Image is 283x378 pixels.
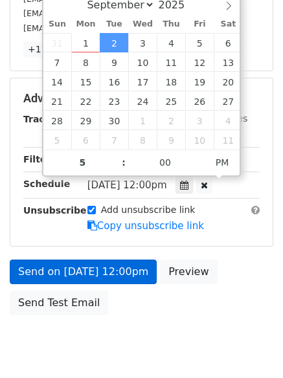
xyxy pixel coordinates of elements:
[185,52,214,72] span: September 12, 2025
[23,91,260,106] h5: Advanced
[128,111,157,130] span: October 1, 2025
[71,130,100,150] span: October 6, 2025
[23,114,67,124] strong: Tracking
[100,33,128,52] span: September 2, 2025
[214,33,242,52] span: September 6, 2025
[43,111,72,130] span: September 28, 2025
[128,52,157,72] span: September 10, 2025
[157,52,185,72] span: September 11, 2025
[101,203,196,217] label: Add unsubscribe link
[160,260,217,284] a: Preview
[214,52,242,72] span: September 13, 2025
[43,20,72,28] span: Sun
[157,111,185,130] span: October 2, 2025
[43,130,72,150] span: October 5, 2025
[185,91,214,111] span: September 26, 2025
[100,91,128,111] span: September 23, 2025
[185,33,214,52] span: September 5, 2025
[157,130,185,150] span: October 9, 2025
[23,179,70,189] strong: Schedule
[214,20,242,28] span: Sat
[87,220,204,232] a: Copy unsubscribe link
[128,33,157,52] span: September 3, 2025
[100,52,128,72] span: September 9, 2025
[214,91,242,111] span: September 27, 2025
[157,72,185,91] span: September 18, 2025
[128,72,157,91] span: September 17, 2025
[128,20,157,28] span: Wed
[87,179,167,191] span: [DATE] 12:00pm
[214,111,242,130] span: October 4, 2025
[185,20,214,28] span: Fri
[23,8,168,18] small: [EMAIL_ADDRESS][DOMAIN_NAME]
[71,52,100,72] span: September 8, 2025
[100,20,128,28] span: Tue
[205,150,240,175] span: Click to toggle
[23,23,168,33] small: [EMAIL_ADDRESS][DOMAIN_NAME]
[23,154,56,164] strong: Filters
[128,91,157,111] span: September 24, 2025
[43,52,72,72] span: September 7, 2025
[214,130,242,150] span: October 11, 2025
[71,72,100,91] span: September 15, 2025
[214,72,242,91] span: September 20, 2025
[10,291,108,315] a: Send Test Email
[126,150,205,175] input: Minute
[10,260,157,284] a: Send on [DATE] 12:00pm
[100,72,128,91] span: September 16, 2025
[71,111,100,130] span: September 29, 2025
[43,91,72,111] span: September 21, 2025
[157,33,185,52] span: September 4, 2025
[100,130,128,150] span: October 7, 2025
[23,41,78,58] a: +17 more
[122,150,126,175] span: :
[128,130,157,150] span: October 8, 2025
[43,33,72,52] span: August 31, 2025
[71,91,100,111] span: September 22, 2025
[100,111,128,130] span: September 30, 2025
[185,72,214,91] span: September 19, 2025
[43,72,72,91] span: September 14, 2025
[71,20,100,28] span: Mon
[71,33,100,52] span: September 1, 2025
[185,111,214,130] span: October 3, 2025
[23,205,87,216] strong: Unsubscribe
[43,150,122,175] input: Hour
[157,20,185,28] span: Thu
[157,91,185,111] span: September 25, 2025
[218,316,283,378] iframe: Chat Widget
[185,130,214,150] span: October 10, 2025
